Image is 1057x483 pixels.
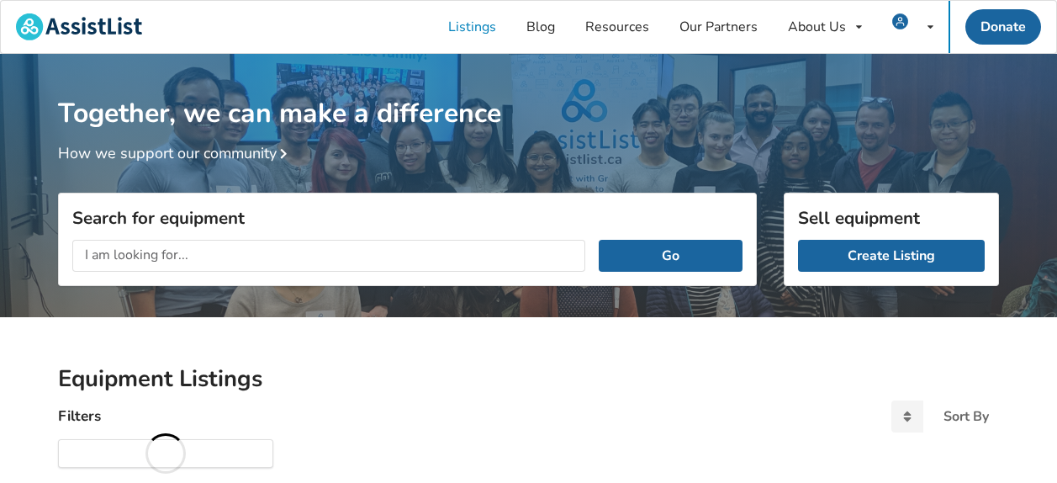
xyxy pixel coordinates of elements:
button: Go [599,240,743,272]
img: user icon [892,13,908,29]
a: Resources [570,1,664,53]
h4: Filters [58,406,101,426]
a: Blog [511,1,570,53]
div: About Us [788,20,846,34]
a: Donate [965,9,1041,45]
h2: Equipment Listings [58,364,999,394]
h3: Sell equipment [798,207,985,229]
img: assistlist-logo [16,13,142,40]
a: Our Partners [664,1,773,53]
div: Sort By [943,410,989,423]
a: Listings [433,1,511,53]
input: I am looking for... [72,240,585,272]
a: How we support our community [58,143,293,163]
a: Create Listing [798,240,985,272]
h1: Together, we can make a difference [58,54,999,130]
h3: Search for equipment [72,207,743,229]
